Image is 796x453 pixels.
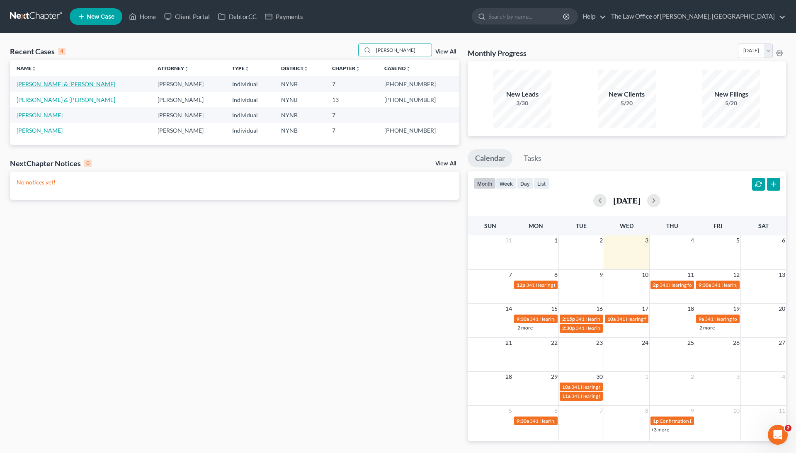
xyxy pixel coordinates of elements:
[488,9,564,24] input: Search by name...
[690,406,695,416] span: 9
[641,304,649,314] span: 17
[151,92,226,107] td: [PERSON_NAME]
[160,9,214,24] a: Client Portal
[473,178,496,189] button: month
[699,316,704,322] span: 9a
[184,66,189,71] i: unfold_more
[778,406,786,416] span: 11
[732,304,740,314] span: 19
[530,316,604,322] span: 341 Hearing for [PERSON_NAME]
[571,384,646,390] span: 341 Hearing for [PERSON_NAME]
[325,76,378,92] td: 7
[125,9,160,24] a: Home
[550,338,558,348] span: 22
[785,425,791,431] span: 2
[281,65,308,71] a: Districtunfold_more
[690,235,695,245] span: 4
[378,76,459,92] td: [PHONE_NUMBER]
[562,393,570,399] span: 11a
[553,406,558,416] span: 6
[332,65,360,71] a: Chapterunfold_more
[84,160,92,167] div: 0
[468,48,527,58] h3: Monthly Progress
[517,316,529,322] span: 9:30a
[17,80,115,87] a: [PERSON_NAME] & [PERSON_NAME]
[151,107,226,123] td: [PERSON_NAME]
[620,222,633,229] span: Wed
[696,325,715,331] a: +2 more
[435,49,456,55] a: View All
[641,338,649,348] span: 24
[406,66,411,71] i: unfold_more
[505,304,513,314] span: 14
[550,304,558,314] span: 15
[530,418,654,424] span: 341 Hearing for [PERSON_NAME][GEOGRAPHIC_DATA]
[261,9,307,24] a: Payments
[517,178,534,189] button: day
[214,9,261,24] a: DebtorCC
[496,178,517,189] button: week
[226,76,274,92] td: Individual
[576,316,713,322] span: 341 Hearing for [GEOGRAPHIC_DATA], [GEOGRAPHIC_DATA]
[534,178,549,189] button: list
[526,282,600,288] span: 341 Hearing for [PERSON_NAME]
[732,406,740,416] span: 10
[687,270,695,280] span: 11
[226,107,274,123] td: Individual
[644,372,649,382] span: 1
[702,99,760,107] div: 5/20
[505,235,513,245] span: 31
[151,123,226,138] td: [PERSON_NAME]
[687,304,695,314] span: 18
[690,372,695,382] span: 2
[781,235,786,245] span: 6
[325,123,378,138] td: 7
[325,92,378,107] td: 13
[595,304,604,314] span: 16
[158,65,189,71] a: Attorneyunfold_more
[17,111,63,119] a: [PERSON_NAME]
[378,123,459,138] td: [PHONE_NUMBER]
[598,90,656,99] div: New Clients
[87,14,114,20] span: New Case
[687,338,695,348] span: 25
[17,127,63,134] a: [PERSON_NAME]
[607,316,616,322] span: 10a
[660,418,794,424] span: Confirmation Date for [PERSON_NAME] II - [PERSON_NAME]
[303,66,308,71] i: unfold_more
[553,270,558,280] span: 8
[781,372,786,382] span: 4
[32,66,36,71] i: unfold_more
[778,338,786,348] span: 27
[17,65,36,71] a: Nameunfold_more
[58,48,66,55] div: 4
[578,9,606,24] a: Help
[599,270,604,280] span: 9
[151,76,226,92] td: [PERSON_NAME]
[274,92,325,107] td: NYNB
[378,92,459,107] td: [PHONE_NUMBER]
[778,270,786,280] span: 13
[274,107,325,123] td: NYNB
[651,426,669,433] a: +3 more
[562,384,570,390] span: 10a
[550,372,558,382] span: 29
[17,96,115,103] a: [PERSON_NAME] & [PERSON_NAME]
[653,418,659,424] span: 1p
[576,222,587,229] span: Tue
[493,99,551,107] div: 3/30
[613,196,641,205] h2: [DATE]
[607,9,786,24] a: The Law Office of [PERSON_NAME], [GEOGRAPHIC_DATA]
[493,90,551,99] div: New Leads
[508,270,513,280] span: 7
[758,222,769,229] span: Sat
[529,222,543,229] span: Mon
[505,338,513,348] span: 21
[562,316,575,322] span: 2:15p
[735,372,740,382] span: 3
[374,44,432,56] input: Search by name...
[435,161,456,167] a: View All
[325,107,378,123] td: 7
[562,325,575,331] span: 2:30p
[571,393,689,399] span: 341 Hearing for [PERSON_NAME] & [PERSON_NAME]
